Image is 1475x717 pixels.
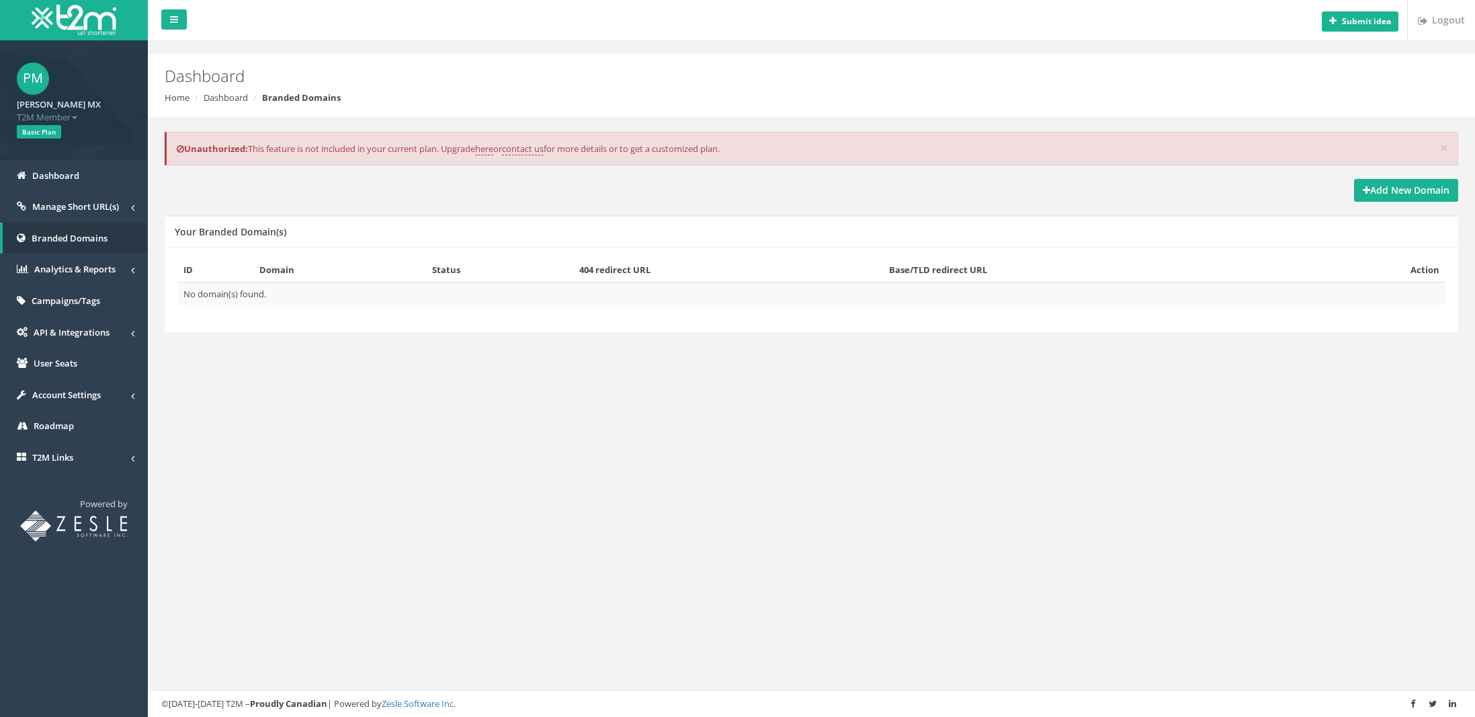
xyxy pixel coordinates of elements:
[178,282,1445,305] td: No domain(s) found.
[32,389,101,401] span: Account Settings
[32,295,100,307] span: Campaigns/Tags
[80,498,128,510] span: Powered by
[34,420,74,432] span: Roadmap
[204,91,248,104] a: Dashboard
[17,125,61,139] span: Basic Plan
[502,143,544,155] a: contact us
[262,91,341,104] strong: Branded Domains
[32,232,108,244] span: Branded Domains
[178,258,254,282] th: ID
[1363,184,1449,196] strong: Add New Domain
[20,511,128,541] img: T2M URL Shortener powered by Zesle Software Inc.
[165,132,1458,166] div: This feature is not included in your current plan. Upgrade or for more details or to get a custom...
[250,697,327,710] strong: Proudly Canadian
[574,258,884,282] th: 404 redirect URL
[1342,15,1391,27] b: Submit idea
[1295,258,1445,282] th: Action
[1440,141,1448,155] button: ×
[17,95,131,123] a: [PERSON_NAME] MX T2M Member
[32,200,119,213] span: Manage Short URL(s)
[32,451,73,463] span: T2M Links
[382,697,456,710] a: Zesle Software Inc.
[17,98,101,110] strong: [PERSON_NAME] MX
[17,63,49,95] span: PM
[32,169,79,182] span: Dashboard
[427,258,574,282] th: Status
[175,227,286,237] h5: Your Branded Domain(s)
[1354,179,1458,202] a: Add New Domain
[17,111,131,124] span: T2M Member
[165,91,189,104] a: Home
[254,258,427,282] th: Domain
[884,258,1295,282] th: Base/TLD redirect URL
[34,326,110,338] span: API & Integrations
[1322,11,1398,32] button: Submit idea
[161,697,1462,710] div: ©[DATE]-[DATE] T2M – | Powered by
[34,357,77,369] span: User Seats
[165,67,1239,85] h2: Dashboard
[475,143,493,155] a: here
[177,143,248,155] b: Unauthorized:
[34,263,116,275] span: Analytics & Reports
[32,5,116,35] img: T2M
